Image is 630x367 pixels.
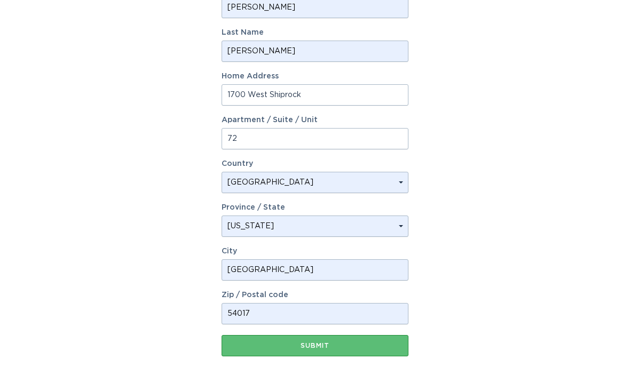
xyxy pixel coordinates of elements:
label: Zip / Postal code [222,292,408,299]
button: Submit [222,336,408,357]
label: Apartment / Suite / Unit [222,117,408,124]
label: Home Address [222,73,408,81]
label: Province / State [222,204,285,212]
label: Country [222,161,253,168]
div: Submit [227,343,403,349]
label: City [222,248,408,256]
label: Last Name [222,29,408,37]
